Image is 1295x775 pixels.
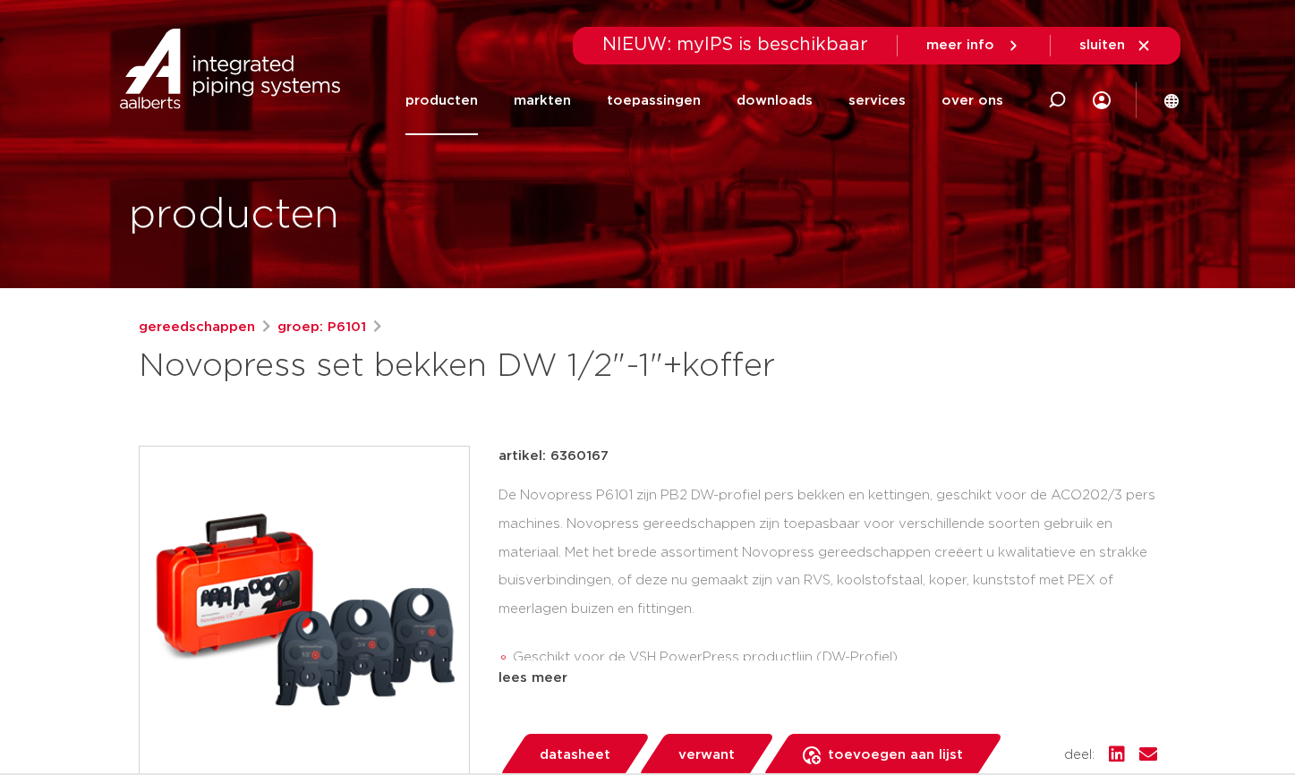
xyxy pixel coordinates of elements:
a: toepassingen [607,66,701,135]
span: deel: [1064,745,1095,766]
span: meer info [926,38,994,52]
a: downloads [737,66,813,135]
nav: Menu [405,66,1003,135]
div: lees meer [498,668,1157,689]
a: meer info [926,38,1021,54]
a: gereedschappen [139,317,255,338]
span: datasheet [540,741,610,770]
a: sluiten [1079,38,1152,54]
p: artikel: 6360167 [498,446,609,467]
span: sluiten [1079,38,1125,52]
a: over ons [941,66,1003,135]
h1: producten [129,187,339,244]
li: Geschikt voor de VSH PowerPress productlijn (DW-Profiel) [513,643,1157,672]
div: De Novopress P6101 zijn PB2 DW-profiel pers bekken en kettingen, geschikt voor de ACO202/3 pers m... [498,481,1157,660]
span: verwant [678,741,735,770]
a: groep: P6101 [277,317,366,338]
a: services [848,66,906,135]
h1: Novopress set bekken DW 1/2"-1"+koffer [139,345,811,388]
span: toevoegen aan lijst [828,741,963,770]
a: markten [514,66,571,135]
span: NIEUW: myIPS is beschikbaar [602,36,868,54]
a: producten [405,66,478,135]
